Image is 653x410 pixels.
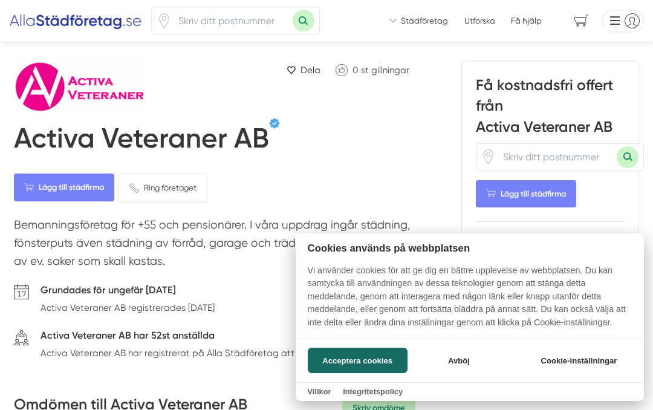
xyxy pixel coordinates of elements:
a: Integritetspolicy [343,387,403,396]
h2: Cookies används på webbplatsen [296,242,644,254]
button: Avböj [411,348,507,373]
p: Vi använder cookies för att ge dig en bättre upplevelse av webbplatsen. Du kan samtycka till anvä... [296,264,644,338]
button: Acceptera cookies [308,348,408,373]
button: Cookie-inställningar [526,348,632,373]
a: Villkor [308,387,331,396]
